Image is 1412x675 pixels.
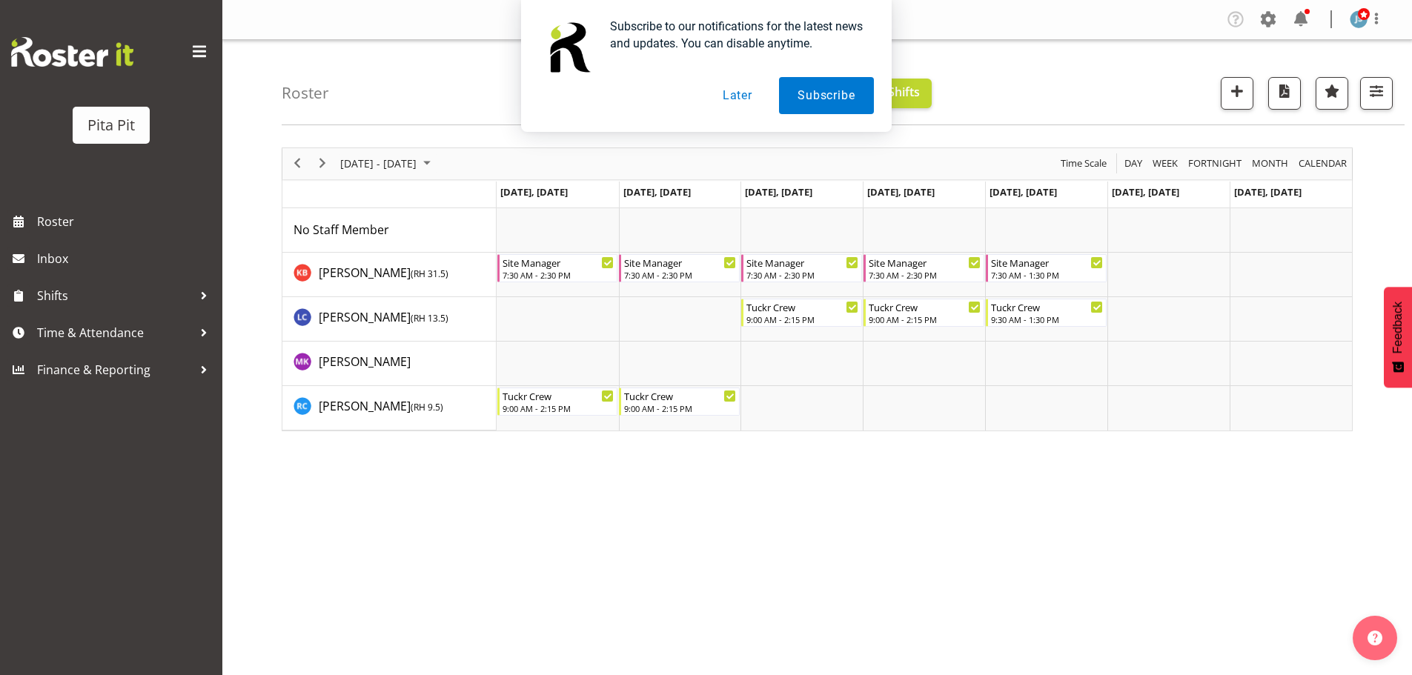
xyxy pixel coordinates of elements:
[414,401,440,413] span: RH 9.5
[288,154,308,173] button: Previous
[282,342,497,386] td: Mandy Kidd resource
[335,148,440,179] div: October 13 - 19, 2025
[1151,154,1179,173] span: Week
[704,77,771,114] button: Later
[1150,154,1181,173] button: Timeline Week
[319,309,448,325] span: [PERSON_NAME]
[1368,631,1382,645] img: help-xxl-2.png
[746,269,858,281] div: 7:30 AM - 2:30 PM
[867,185,935,199] span: [DATE], [DATE]
[869,299,981,314] div: Tuckr Crew
[37,359,193,381] span: Finance & Reporting
[1122,154,1145,173] button: Timeline Day
[1391,302,1405,353] span: Feedback
[37,210,215,233] span: Roster
[619,388,740,416] div: Regan Coker"s event - Tuckr Crew Begin From Tuesday, October 14, 2025 at 9:00:00 AM GMT+13:00 End...
[869,269,981,281] div: 7:30 AM - 2:30 PM
[991,269,1103,281] div: 7:30 AM - 1:30 PM
[624,269,736,281] div: 7:30 AM - 2:30 PM
[1059,154,1108,173] span: Time Scale
[282,147,1353,431] div: Timeline Week of October 13, 2025
[503,388,614,403] div: Tuckr Crew
[411,267,448,280] span: ( )
[1187,154,1243,173] span: Fortnight
[624,255,736,270] div: Site Manager
[1234,185,1302,199] span: [DATE], [DATE]
[624,402,736,414] div: 9:00 AM - 2:15 PM
[319,353,411,370] span: [PERSON_NAME]
[497,208,1352,430] table: Timeline Week of October 13, 2025
[746,313,858,325] div: 9:00 AM - 2:15 PM
[282,253,497,297] td: Kylie Bishop resource
[991,299,1103,314] div: Tuckr Crew
[411,401,443,413] span: ( )
[497,388,618,416] div: Regan Coker"s event - Tuckr Crew Begin From Monday, October 13, 2025 at 9:00:00 AM GMT+13:00 Ends...
[294,222,389,238] span: No Staff Member
[282,386,497,430] td: Regan Coker resource
[624,388,736,403] div: Tuckr Crew
[37,322,193,344] span: Time & Attendance
[319,398,443,414] span: [PERSON_NAME]
[500,185,568,199] span: [DATE], [DATE]
[986,299,1107,327] div: Lynleigh Carson"s event - Tuckr Crew Begin From Friday, October 17, 2025 at 9:30:00 AM GMT+13:00 ...
[1297,154,1348,173] span: calendar
[991,255,1103,270] div: Site Manager
[503,402,614,414] div: 9:00 AM - 2:15 PM
[864,254,984,282] div: Kylie Bishop"s event - Site Manager Begin From Thursday, October 16, 2025 at 7:30:00 AM GMT+13:00...
[294,221,389,239] a: No Staff Member
[414,312,445,325] span: RH 13.5
[619,254,740,282] div: Kylie Bishop"s event - Site Manager Begin From Tuesday, October 14, 2025 at 7:30:00 AM GMT+13:00 ...
[869,313,981,325] div: 9:00 AM - 2:15 PM
[319,353,411,370] a: [PERSON_NAME]
[623,185,691,199] span: [DATE], [DATE]
[986,254,1107,282] div: Kylie Bishop"s event - Site Manager Begin From Friday, October 17, 2025 at 7:30:00 AM GMT+13:00 E...
[319,264,448,282] a: [PERSON_NAME](RH 31.5)
[1123,154,1144,173] span: Day
[1296,154,1350,173] button: Month
[1058,154,1110,173] button: Time Scale
[37,247,215,270] span: Inbox
[864,299,984,327] div: Lynleigh Carson"s event - Tuckr Crew Begin From Thursday, October 16, 2025 at 9:00:00 AM GMT+13:0...
[411,312,448,325] span: ( )
[1186,154,1244,173] button: Fortnight
[746,299,858,314] div: Tuckr Crew
[1384,287,1412,388] button: Feedback - Show survey
[991,313,1103,325] div: 9:30 AM - 1:30 PM
[990,185,1057,199] span: [DATE], [DATE]
[319,308,448,326] a: [PERSON_NAME](RH 13.5)
[285,148,310,179] div: previous period
[741,299,862,327] div: Lynleigh Carson"s event - Tuckr Crew Begin From Wednesday, October 15, 2025 at 9:00:00 AM GMT+13:...
[779,77,873,114] button: Subscribe
[598,18,874,52] div: Subscribe to our notifications for the latest news and updates. You can disable anytime.
[745,185,812,199] span: [DATE], [DATE]
[339,154,418,173] span: [DATE] - [DATE]
[282,208,497,253] td: No Staff Member resource
[869,255,981,270] div: Site Manager
[746,255,858,270] div: Site Manager
[414,267,445,280] span: RH 31.5
[37,285,193,307] span: Shifts
[313,154,333,173] button: Next
[503,255,614,270] div: Site Manager
[1250,154,1291,173] button: Timeline Month
[282,297,497,342] td: Lynleigh Carson resource
[497,254,618,282] div: Kylie Bishop"s event - Site Manager Begin From Monday, October 13, 2025 at 7:30:00 AM GMT+13:00 E...
[338,154,437,173] button: October 2025
[319,397,443,415] a: [PERSON_NAME](RH 9.5)
[1112,185,1179,199] span: [DATE], [DATE]
[539,18,598,77] img: notification icon
[310,148,335,179] div: next period
[319,265,448,281] span: [PERSON_NAME]
[1250,154,1290,173] span: Month
[741,254,862,282] div: Kylie Bishop"s event - Site Manager Begin From Wednesday, October 15, 2025 at 7:30:00 AM GMT+13:0...
[503,269,614,281] div: 7:30 AM - 2:30 PM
